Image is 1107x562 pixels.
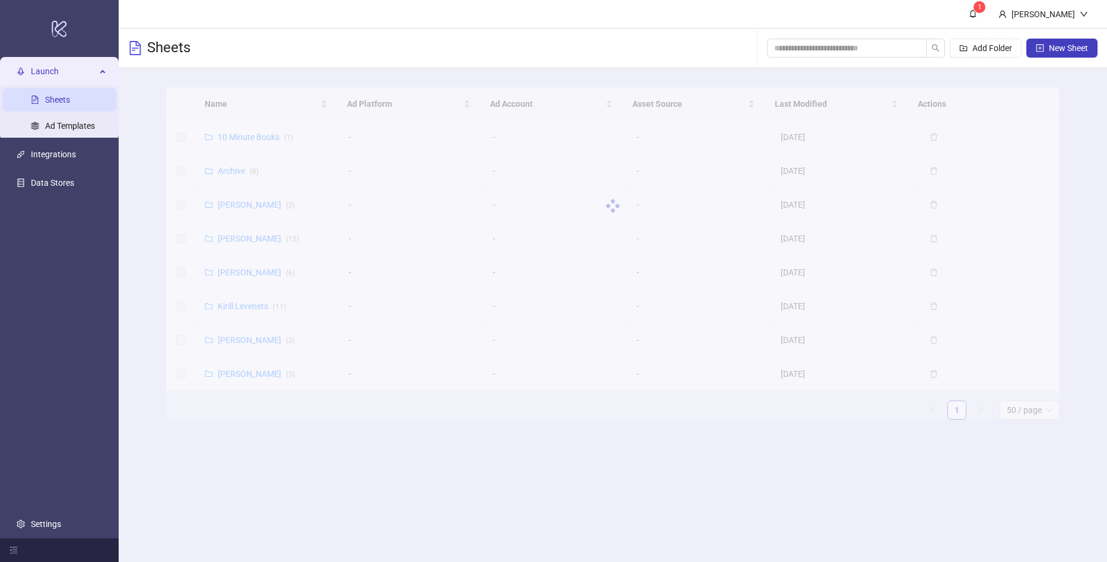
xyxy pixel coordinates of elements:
span: 1 [978,3,982,11]
span: Launch [31,59,96,83]
a: Integrations [31,150,76,159]
span: user [998,10,1007,18]
span: down [1080,10,1088,18]
span: Add Folder [972,43,1012,53]
span: bell [969,9,977,18]
sup: 1 [974,1,985,13]
span: file-text [128,41,142,55]
a: Ad Templates [45,121,95,131]
button: Add Folder [950,39,1022,58]
a: Data Stores [31,178,74,188]
span: menu-fold [9,546,18,554]
h3: Sheets [147,39,190,58]
button: New Sheet [1026,39,1098,58]
span: search [931,44,940,52]
a: Sheets [45,95,70,104]
span: New Sheet [1049,43,1088,53]
span: folder-add [959,44,968,52]
span: rocket [17,67,25,75]
a: Settings [31,519,61,529]
span: plus-square [1036,44,1044,52]
div: [PERSON_NAME] [1007,8,1080,21]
